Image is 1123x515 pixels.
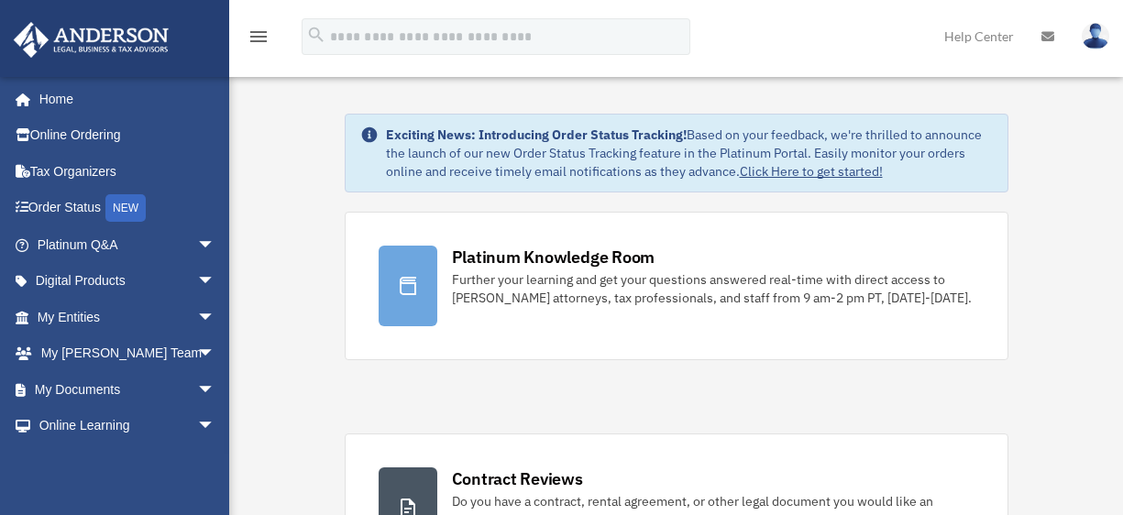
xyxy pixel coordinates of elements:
[13,263,243,300] a: Digital Productsarrow_drop_down
[452,467,583,490] div: Contract Reviews
[452,246,655,268] div: Platinum Knowledge Room
[13,299,243,335] a: My Entitiesarrow_drop_down
[13,408,243,444] a: Online Learningarrow_drop_down
[197,226,234,264] span: arrow_drop_down
[345,212,1008,360] a: Platinum Knowledge Room Further your learning and get your questions answered real-time with dire...
[13,335,243,372] a: My [PERSON_NAME] Teamarrow_drop_down
[1082,23,1109,49] img: User Pic
[13,371,243,408] a: My Documentsarrow_drop_down
[197,444,234,481] span: arrow_drop_down
[197,408,234,445] span: arrow_drop_down
[13,444,243,480] a: Billingarrow_drop_down
[197,335,234,373] span: arrow_drop_down
[386,126,993,181] div: Based on your feedback, we're thrilled to announce the launch of our new Order Status Tracking fe...
[13,117,243,154] a: Online Ordering
[13,81,234,117] a: Home
[306,25,326,45] i: search
[13,190,243,227] a: Order StatusNEW
[248,26,270,48] i: menu
[452,270,974,307] div: Further your learning and get your questions answered real-time with direct access to [PERSON_NAM...
[8,22,174,58] img: Anderson Advisors Platinum Portal
[105,194,146,222] div: NEW
[248,32,270,48] a: menu
[197,263,234,301] span: arrow_drop_down
[740,163,883,180] a: Click Here to get started!
[197,299,234,336] span: arrow_drop_down
[13,226,243,263] a: Platinum Q&Aarrow_drop_down
[386,126,687,143] strong: Exciting News: Introducing Order Status Tracking!
[13,153,243,190] a: Tax Organizers
[197,371,234,409] span: arrow_drop_down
